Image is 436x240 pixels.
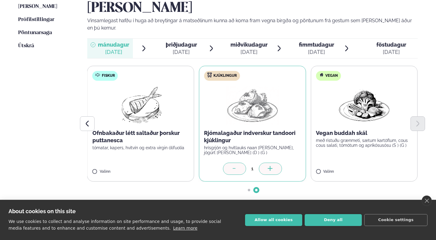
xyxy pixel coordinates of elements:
[319,72,324,77] img: Vegan.svg
[376,41,406,48] span: föstudagur
[18,17,54,22] span: Prófílstillingar
[18,29,52,37] a: Pöntunarsaga
[299,41,334,48] span: fimmtudagur
[102,73,115,78] span: Fiskur
[95,72,100,77] img: fish.svg
[87,17,418,32] p: Vinsamlegast hafðu í huga að breytingar á matseðlinum kunna að koma fram vegna birgða og pöntunum...
[316,138,413,148] p: með ristuðu grænmeti, sætum kartöflum, cous cous salati, tómötum og apríkósusósu (S ) (G )
[98,41,129,48] span: mánudagur
[18,3,57,10] a: [PERSON_NAME]
[92,129,189,144] p: Ofnbakaður létt saltaður þorskur puttanesca
[9,208,76,214] strong: About cookies on this site
[422,196,432,206] a: close
[255,189,258,191] span: Go to slide 2
[173,226,197,231] a: Learn more
[98,48,129,56] div: [DATE]
[230,48,268,56] div: [DATE]
[337,86,391,125] img: Vegan.png
[18,16,54,23] a: Prófílstillingar
[18,42,34,50] a: Útskrá
[166,41,197,48] span: þriðjudagur
[9,219,221,231] p: We use cookies to collect and analyse information on site performance and usage, to provide socia...
[18,4,57,9] span: [PERSON_NAME]
[166,48,197,56] div: [DATE]
[230,41,268,48] span: miðvikudagur
[213,73,237,78] span: Kjúklingur
[226,86,279,125] img: Chicken-thighs.png
[207,72,212,77] img: chicken.svg
[376,48,406,56] div: [DATE]
[325,73,338,78] span: Vegan
[248,189,250,191] span: Go to slide 1
[299,48,334,56] div: [DATE]
[92,145,189,150] p: tómatar, kapers, hvítvín og extra virgin ólífuolía
[80,116,95,131] button: Previous slide
[410,116,425,131] button: Next slide
[246,165,259,172] div: 1
[364,214,427,226] button: Cookie settings
[305,214,362,226] button: Deny all
[114,86,168,125] img: Fish.png
[204,145,301,155] p: hrísgrjón og hvítlauks naan [PERSON_NAME], jógúrt [PERSON_NAME] (D ) (G )
[316,129,413,137] p: Vegan buddah skál
[18,30,52,35] span: Pöntunarsaga
[245,214,302,226] button: Allow all cookies
[204,129,301,144] p: Rjómalagaður indverskur tandoori kjúklingur
[18,43,34,48] span: Útskrá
